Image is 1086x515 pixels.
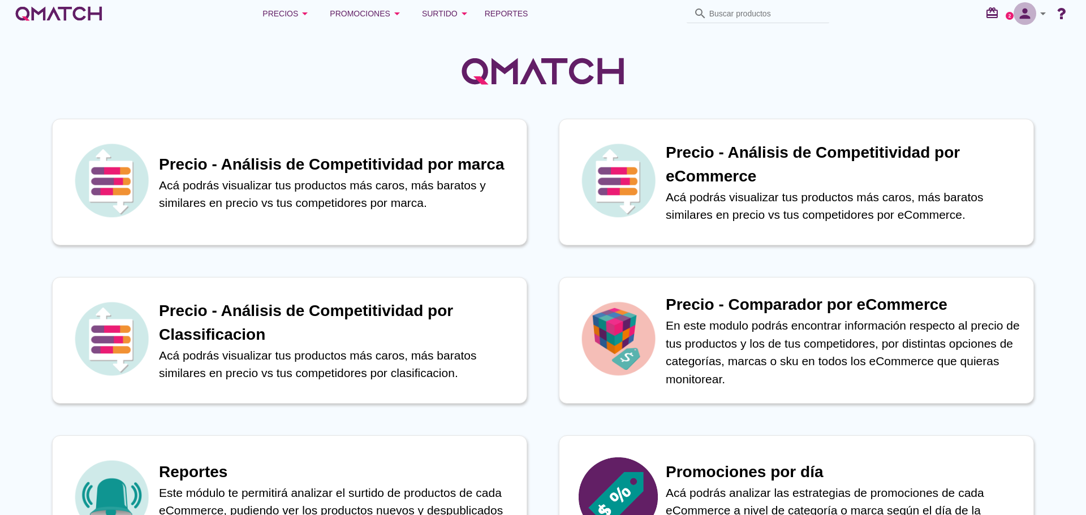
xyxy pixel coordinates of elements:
i: arrow_drop_down [1036,7,1050,20]
img: icon [72,299,151,378]
button: Precios [253,2,321,25]
div: Promociones [330,7,404,20]
a: white-qmatch-logo [14,2,104,25]
h1: Reportes [159,460,515,484]
img: icon [579,299,658,378]
div: Precios [262,7,312,20]
p: Acá podrás visualizar tus productos más caros, más baratos y similares en precio vs tus competido... [159,176,515,212]
a: 2 [1006,12,1014,20]
h1: Precio - Análisis de Competitividad por marca [159,153,515,176]
i: search [693,7,707,20]
i: person [1014,6,1036,21]
a: Reportes [480,2,533,25]
h1: Precio - Análisis de Competitividad por Classificacion [159,299,515,347]
i: redeem [985,6,1003,20]
p: En este modulo podrás encontrar información respecto al precio de tus productos y los de tus comp... [666,317,1022,388]
a: iconPrecio - Comparador por eCommerceEn este modulo podrás encontrar información respecto al prec... [543,277,1050,404]
h1: Promociones por día [666,460,1022,484]
img: icon [579,141,658,220]
button: Promociones [321,2,413,25]
text: 2 [1009,13,1011,18]
i: arrow_drop_down [390,7,404,20]
h1: Precio - Análisis de Competitividad por eCommerce [666,141,1022,188]
a: iconPrecio - Análisis de Competitividad por marcaAcá podrás visualizar tus productos más caros, m... [36,119,543,245]
p: Acá podrás visualizar tus productos más caros, más baratos similares en precio vs tus competidore... [666,188,1022,224]
a: iconPrecio - Análisis de Competitividad por eCommerceAcá podrás visualizar tus productos más caro... [543,119,1050,245]
img: icon [72,141,151,220]
input: Buscar productos [709,5,822,23]
span: Reportes [485,7,528,20]
p: Acá podrás visualizar tus productos más caros, más baratos similares en precio vs tus competidore... [159,347,515,382]
i: arrow_drop_down [458,7,471,20]
button: Surtido [413,2,480,25]
h1: Precio - Comparador por eCommerce [666,293,1022,317]
a: iconPrecio - Análisis de Competitividad por ClassificacionAcá podrás visualizar tus productos más... [36,277,543,404]
div: Surtido [422,7,471,20]
i: arrow_drop_down [298,7,312,20]
img: QMatchLogo [458,43,628,99]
